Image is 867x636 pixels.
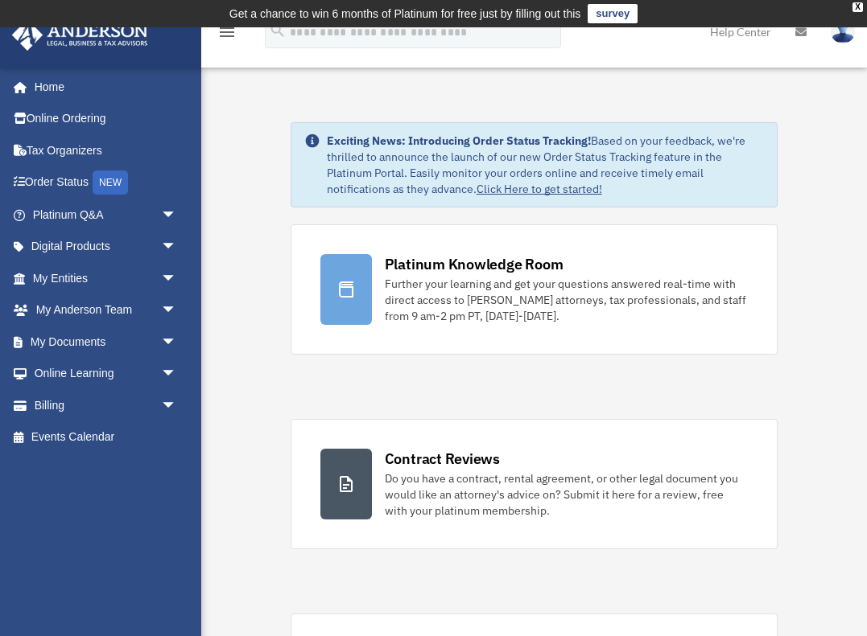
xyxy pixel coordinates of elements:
[217,23,237,42] i: menu
[291,224,778,355] a: Platinum Knowledge Room Further your learning and get your questions answered real-time with dire...
[385,470,749,519] div: Do you have a contract, rental agreement, or other legal document you would like an attorney's ad...
[269,22,287,39] i: search
[161,231,193,264] span: arrow_drop_down
[291,419,778,549] a: Contract Reviews Do you have a contract, rental agreement, or other legal document you would like...
[831,20,855,43] img: User Pic
[161,294,193,327] span: arrow_drop_down
[11,262,201,294] a: My Entitiesarrow_drop_down
[7,19,153,51] img: Anderson Advisors Platinum Portal
[161,389,193,422] span: arrow_drop_down
[217,28,237,42] a: menu
[588,4,638,23] a: survey
[229,4,581,23] div: Get a chance to win 6 months of Platinum for free just by filling out this
[385,254,564,274] div: Platinum Knowledge Room
[11,389,201,421] a: Billingarrow_drop_down
[11,294,201,326] a: My Anderson Teamarrow_drop_down
[11,199,201,231] a: Platinum Q&Aarrow_drop_down
[161,358,193,391] span: arrow_drop_down
[161,262,193,295] span: arrow_drop_down
[385,449,500,469] div: Contract Reviews
[11,134,201,166] a: Tax Organizers
[477,182,602,196] a: Click Here to get started!
[161,326,193,359] span: arrow_drop_down
[327,133,765,197] div: Based on your feedback, we're thrilled to announce the launch of our new Order Status Tracking fe...
[11,166,201,199] a: Order StatusNEW
[161,199,193,232] span: arrow_drop_down
[11,421,201,453] a: Events Calendar
[853,2,863,12] div: close
[11,71,193,103] a: Home
[11,231,201,263] a: Digital Productsarrow_drop_down
[11,326,201,358] a: My Documentsarrow_drop_down
[385,276,749,324] div: Further your learning and get your questions answered real-time with direct access to [PERSON_NAM...
[11,358,201,390] a: Online Learningarrow_drop_down
[327,133,591,148] strong: Exciting News: Introducing Order Status Tracking!
[93,170,128,195] div: NEW
[11,103,201,135] a: Online Ordering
